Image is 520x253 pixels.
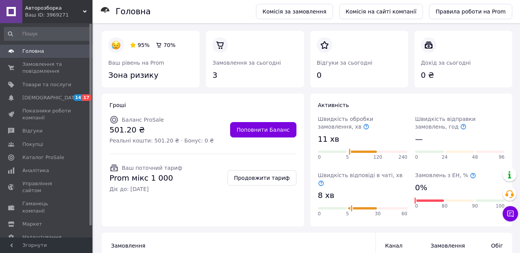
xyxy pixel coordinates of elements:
[22,154,64,161] span: Каталог ProSale
[22,81,71,88] span: Товари та послуги
[472,203,478,209] span: 90
[429,4,512,19] a: Правила роботи на Prom
[122,165,182,171] span: Ваш поточний тариф
[476,242,503,250] span: Обіг
[25,12,93,18] div: Ваш ID: 3969271
[318,154,321,161] span: 0
[375,211,380,217] span: 30
[22,167,49,174] span: Аналітика
[442,203,448,209] span: 80
[22,221,42,228] span: Маркет
[122,117,164,123] span: Баланс ProSale
[318,211,321,217] span: 0
[22,61,71,75] span: Замовлення та повідомлення
[25,5,83,12] span: Авторозборка
[499,154,505,161] span: 96
[116,7,151,16] h1: Головна
[415,172,476,178] span: Замовлень з ЕН, %
[339,4,423,19] a: Комісія на сайті компанії
[109,173,182,184] span: Prom мікс 1 000
[401,211,407,217] span: 60
[385,243,402,249] span: Канал
[4,27,91,41] input: Пошук
[415,154,418,161] span: 0
[109,185,182,193] span: Діє до: [DATE]
[346,154,349,161] span: 5
[472,154,478,161] span: 48
[374,154,382,161] span: 120
[111,243,145,249] span: Замовлення
[318,102,349,108] span: Активність
[22,94,79,101] span: [DEMOGRAPHIC_DATA]
[431,242,461,250] span: Замовлення
[22,180,71,194] span: Управління сайтом
[442,154,448,161] span: 24
[318,116,374,130] span: Швидкість обробки замовлення, хв
[138,42,150,48] span: 95%
[22,234,62,241] span: Налаштування
[399,154,407,161] span: 240
[503,206,518,221] button: Чат з покупцем
[82,94,91,101] span: 17
[22,200,71,214] span: Гаманець компанії
[109,137,214,144] span: Реальні кошти: 501.20 ₴ · Бонус: 0 ₴
[256,4,333,19] a: Комісія за замовлення
[22,48,44,55] span: Головна
[415,203,418,209] span: 0
[22,141,43,148] span: Покупці
[109,102,126,108] span: Гроші
[163,42,175,48] span: 70%
[230,122,296,137] a: Поповнити Баланс
[415,182,427,193] span: 0%
[22,127,42,134] span: Відгуки
[109,124,214,136] span: 501.20 ₴
[415,116,476,130] span: Швидкість відправки замовлень, год
[73,94,82,101] span: 14
[318,172,403,186] span: Швидкість відповіді в чаті, хв
[318,190,335,201] span: 8 хв
[22,107,71,121] span: Показники роботи компанії
[346,211,349,217] span: 5
[415,134,423,145] span: —
[496,203,505,209] span: 100
[227,170,296,186] a: Продовжити тариф
[318,134,339,145] span: 11 хв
